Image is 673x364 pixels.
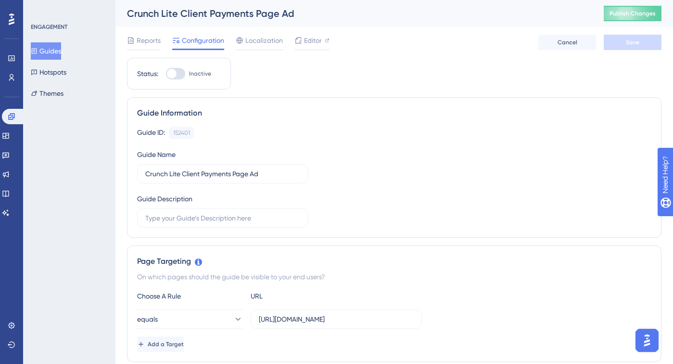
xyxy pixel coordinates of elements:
[137,149,176,160] div: Guide Name
[23,2,60,14] span: Need Help?
[626,39,639,46] span: Save
[173,129,190,137] div: 152401
[137,35,161,46] span: Reports
[137,313,158,325] span: equals
[633,326,661,355] iframe: UserGuiding AI Assistant Launcher
[137,68,158,79] div: Status:
[137,271,651,283] div: On which pages should the guide be visible to your end users?
[137,290,243,302] div: Choose A Rule
[137,337,184,352] button: Add a Target
[31,64,66,81] button: Hotspots
[31,85,63,102] button: Themes
[304,35,322,46] span: Editor
[137,107,651,119] div: Guide Information
[31,42,61,60] button: Guides
[182,35,224,46] span: Configuration
[259,314,414,325] input: yourwebsite.com/path
[251,290,356,302] div: URL
[538,35,596,50] button: Cancel
[127,7,580,20] div: Crunch Lite Client Payments Page Ad
[137,127,165,139] div: Guide ID:
[31,23,67,31] div: ENGAGEMENT
[137,193,192,205] div: Guide Description
[610,10,656,17] span: Publish Changes
[137,310,243,329] button: equals
[189,70,211,78] span: Inactive
[558,39,577,46] span: Cancel
[137,256,651,267] div: Page Targeting
[604,6,661,21] button: Publish Changes
[604,35,661,50] button: Save
[145,213,300,223] input: Type your Guide’s Description here
[145,169,300,179] input: Type your Guide’s Name here
[148,340,184,348] span: Add a Target
[245,35,283,46] span: Localization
